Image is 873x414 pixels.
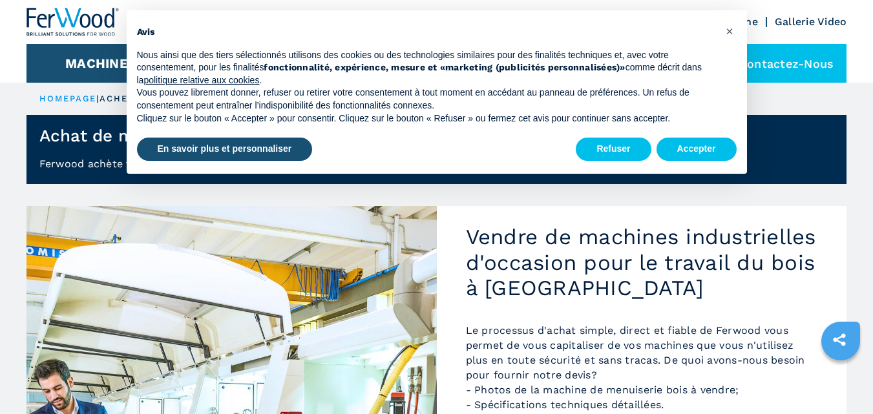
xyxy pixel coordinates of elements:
[137,87,716,112] p: Vous pouvez librement donner, refuser ou retirer votre consentement à tout moment en accédant au ...
[137,26,716,39] h2: Avis
[143,75,259,85] a: politique relative aux cookies
[264,62,625,72] strong: fonctionnalité, expérience, mesure et «marketing (publicités personnalisées)»
[818,356,863,404] iframe: Chat
[137,138,313,161] button: En savoir plus et personnaliser
[137,112,716,125] p: Cliquez sur le bouton « Accepter » pour consentir. Cliquez sur le bouton « Refuser » ou fermez ce...
[657,138,737,161] button: Accepter
[65,56,136,71] button: Machines
[707,44,847,83] div: Contactez-nous
[39,94,97,103] a: HOMEPAGE
[137,49,716,87] p: Nous ainsi que des tiers sélectionnés utilisons des cookies ou des technologies similaires pour d...
[26,156,847,184] p: Ferwood achète votre machines à bois. Contactez-nous pour un devis gratuit.
[466,224,818,301] h2: Vendre de machines industrielles d'occasion pour le travail du bois à [GEOGRAPHIC_DATA]
[576,138,651,161] button: Refuser
[100,93,157,105] p: achetons
[26,8,120,36] img: Ferwood
[39,125,349,146] h1: Achat de machines à bois d'occasion
[96,94,99,103] span: |
[775,16,847,28] a: Gallerie Video
[823,324,856,356] a: sharethis
[720,21,741,41] button: Fermer cet avis
[726,23,733,39] span: ×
